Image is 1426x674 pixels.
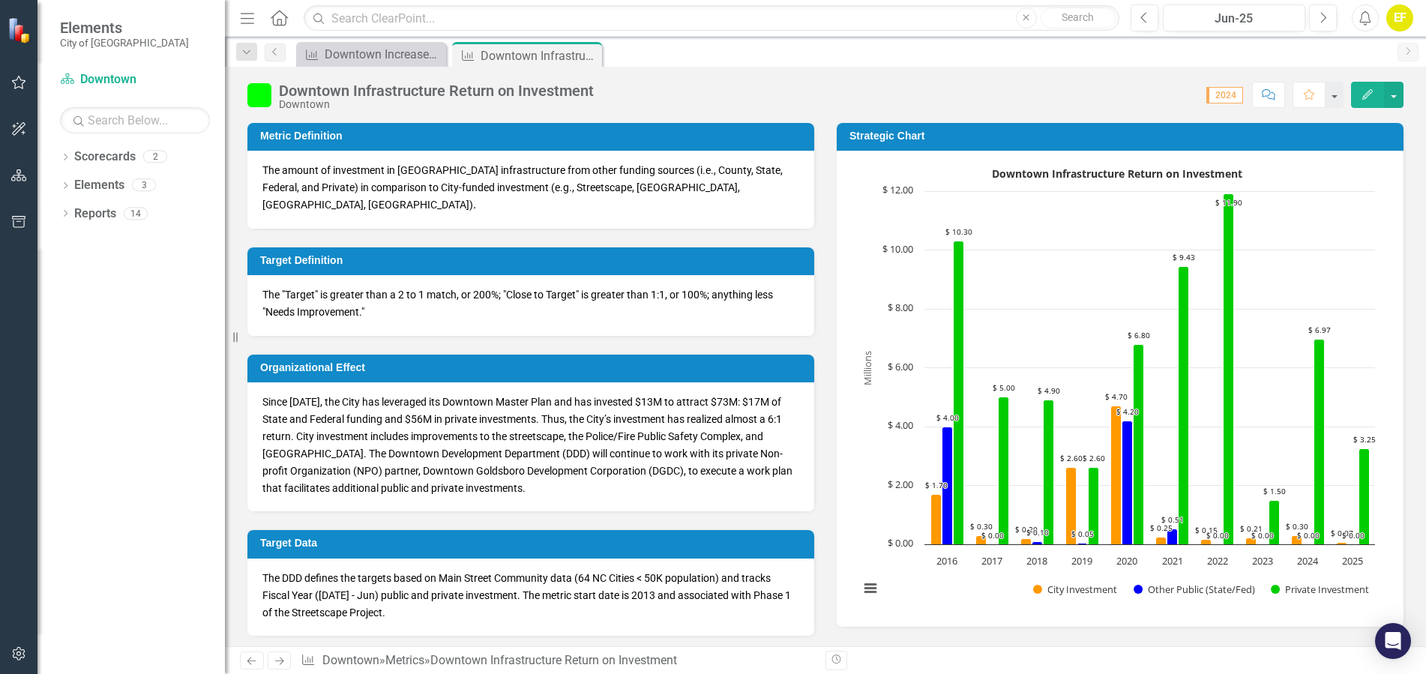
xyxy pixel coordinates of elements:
path: 2017, 0.3. City Investment. [976,536,987,545]
path: 2024, 0.295. City Investment. [1292,536,1302,545]
text: $ 6.00 [888,360,913,373]
span: 2024 [1206,87,1243,103]
span: The "Target" is greater than a 2 to 1 match, or 200%; "Close to Target" is greater than 1:1, or 1... [262,289,773,318]
h3: Strategic Chart [849,130,1396,142]
h3: Metric Definition [260,130,807,142]
text: $ 9.43 [1173,252,1195,262]
path: 2019, 2.6. Private Investment. [1089,468,1099,545]
path: 2020, 6.8. Private Investment. [1134,345,1144,545]
text: 2017 [981,554,1002,568]
button: Search [1041,7,1116,28]
path: 2021, 9.43. Private Investment. [1179,267,1189,545]
text: $ 8.00 [888,301,913,314]
text: $ 6.97 [1308,325,1331,335]
path: 2016, 1.7. City Investment. [931,495,942,545]
button: Jun-25 [1163,4,1305,31]
path: 2023, 1.5. Private Investment. [1269,501,1280,545]
path: 2025, 3.25. Private Investment. [1359,449,1370,545]
div: Downtown Infrastructure Return on Investment [481,46,598,65]
text: $ 1.70 [925,480,948,490]
span: The amount of investment in [GEOGRAPHIC_DATA] infrastructure from other funding sources (i.e., Co... [262,164,783,211]
div: Open Intercom Messenger [1375,623,1411,659]
text: $ 4.20 [1116,406,1139,417]
text: $ 3.25 [1353,434,1376,445]
div: Downtown Increased Residential Development [325,45,442,64]
path: 2020, 4.7. City Investment. [1111,406,1122,545]
span: Search [1062,11,1094,23]
text: $ 0.00 [1342,530,1365,541]
path: 2022, 11.9. Private Investment. [1224,194,1234,545]
path: 2017, 5. Private Investment. [999,397,1009,545]
div: 2 [143,151,167,163]
text: Downtown Infrastructure Return on Investment [992,166,1242,181]
text: $ 0.10 [1026,527,1049,538]
text: 2025 [1342,554,1363,568]
text: 2022 [1207,554,1228,568]
text: 2021 [1162,554,1183,568]
text: 2018 [1026,554,1047,568]
path: 2018, 0.1. Other Public (State/Fed). [1032,542,1043,545]
a: Downtown [60,71,210,88]
h3: Organizational Effect [260,362,807,373]
text: $ 2.00 [888,478,913,491]
button: View chart menu, Downtown Infrastructure Return on Investment [860,578,881,599]
text: $ 0.15 [1195,525,1218,535]
button: Show City Investment [1033,583,1117,596]
path: 2019, 0.05. Other Public (State/Fed). [1077,544,1088,545]
div: 3 [132,179,156,192]
text: $ 10.30 [945,226,972,237]
text: $ 0.00 [981,530,1004,541]
a: Scorecards [74,148,136,166]
path: 2018, 4.9. Private Investment. [1044,400,1054,545]
span: The DDD defines the targets based on Main Street Community data (64 NC Cities < 50K population) a... [262,572,791,619]
path: 2018, 0.2. City Investment. [1021,539,1032,545]
text: $ 2.60 [1060,453,1083,463]
button: Show Other Public (State/Fed) [1134,583,1254,596]
img: ClearPoint Strategy [7,17,34,43]
path: 2025, 0.067. City Investment. [1337,543,1347,545]
text: $ 1.50 [1263,486,1286,496]
a: Downtown [322,653,379,667]
text: $ 0.20 [1015,524,1038,535]
text: $ 5.00 [993,382,1015,393]
text: 2019 [1071,554,1092,568]
text: $ 4.70 [1105,391,1128,402]
input: Search ClearPoint... [304,5,1119,31]
text: $ 4.00 [888,418,913,432]
div: Downtown Infrastructure Return on Investment [430,653,677,667]
a: Reports [74,205,116,223]
img: On Target [247,83,271,107]
text: $ 0.00 [888,536,913,550]
small: City of [GEOGRAPHIC_DATA] [60,37,189,49]
path: 2022, 0.153397. City Investment. [1201,540,1212,545]
path: 2016, 4. Other Public (State/Fed). [942,427,953,545]
div: Downtown Infrastructure Return on Investment. Highcharts interactive chart. [852,162,1389,612]
h3: Target Definition [260,255,807,266]
button: EF [1386,4,1413,31]
path: 2020, 4.2. Other Public (State/Fed). [1122,421,1133,545]
text: $ 12.00 [882,183,913,196]
path: 2016, 10.3. Private Investment. [954,241,964,545]
text: $ 0.00 [1251,530,1274,541]
text: $ 0.21 [1240,523,1263,534]
text: $ 0.25 [1150,523,1173,533]
text: $ 4.00 [936,412,959,423]
path: 2019, 2.6. City Investment. [1066,468,1077,545]
text: $ 0.00 [1206,530,1229,541]
text: 2020 [1116,554,1137,568]
input: Search Below... [60,107,210,133]
text: $ 6.80 [1128,330,1150,340]
h3: Target Data [260,538,807,549]
text: $ 0.51 [1161,514,1184,525]
text: 2024 [1297,554,1319,568]
text: 2023 [1252,554,1273,568]
g: Private Investment, bar series 3 of 3 with 10 bars. [954,194,1370,545]
text: $ 0.00 [1297,530,1320,541]
text: $ 0.30 [970,521,993,532]
text: $ 4.90 [1038,385,1060,396]
path: 2023, 0.21. City Investment. [1246,538,1257,545]
text: $ 0.07 [1331,528,1353,538]
div: » » [301,652,814,670]
span: Since [DATE], the City has leveraged its Downtown Master Plan and has invested $13M to attract $7... [262,396,792,493]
